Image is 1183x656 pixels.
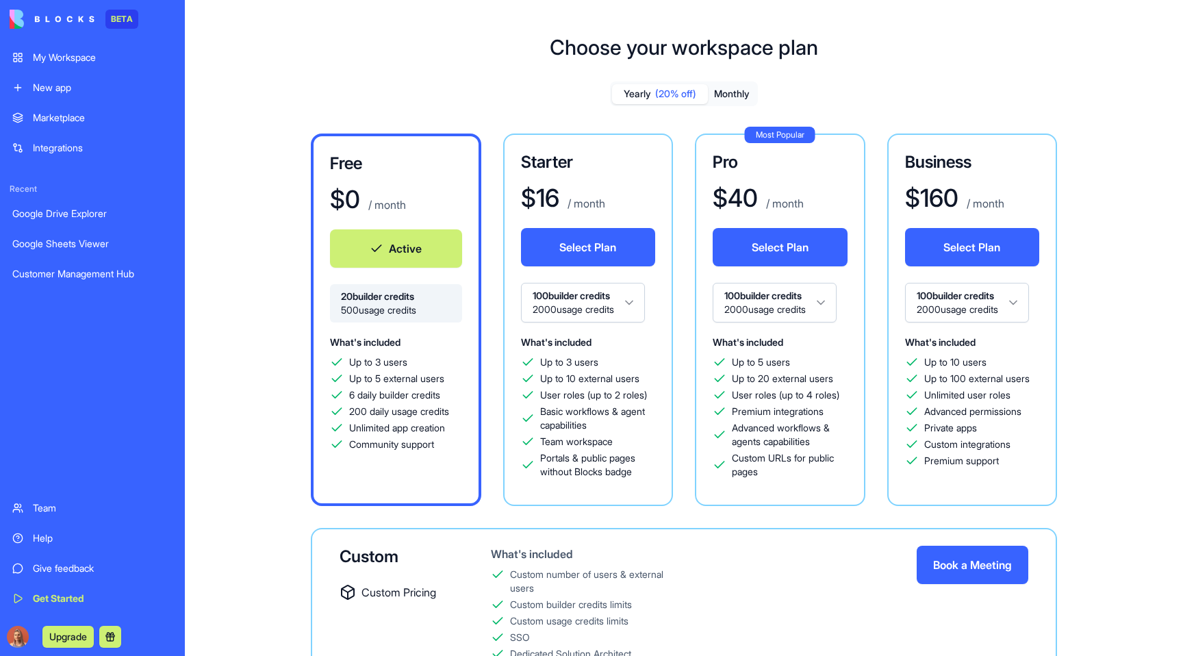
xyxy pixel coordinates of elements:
[330,153,462,175] h3: Free
[905,184,958,212] h1: $ 160
[521,228,656,266] button: Select Plan
[4,74,181,101] a: New app
[7,626,29,648] img: Marina_gj5dtt.jpg
[732,372,833,386] span: Up to 20 external users
[33,592,173,605] div: Get Started
[905,151,1040,173] h3: Business
[540,372,639,386] span: Up to 10 external users
[4,104,181,131] a: Marketplace
[349,388,440,402] span: 6 daily builder credits
[905,228,1040,266] button: Select Plan
[340,546,447,568] div: Custom
[349,438,434,451] span: Community support
[491,546,682,562] div: What's included
[349,405,449,418] span: 200 daily usage credits
[540,435,613,449] span: Team workspace
[33,562,173,575] div: Give feedback
[105,10,138,29] div: BETA
[12,267,173,281] div: Customer Management Hub
[924,372,1030,386] span: Up to 100 external users
[924,454,999,468] span: Premium support
[713,151,848,173] h3: Pro
[4,184,181,194] span: Recent
[732,451,848,479] span: Custom URLs for public pages
[732,405,824,418] span: Premium integrations
[540,355,598,369] span: Up to 3 users
[33,141,173,155] div: Integrations
[521,336,591,348] span: What's included
[330,336,400,348] span: What's included
[33,111,173,125] div: Marketplace
[4,525,181,552] a: Help
[4,555,181,582] a: Give feedback
[713,184,758,212] h1: $ 40
[4,260,181,288] a: Customer Management Hub
[612,84,708,104] button: Yearly
[763,195,804,212] p: / month
[917,546,1028,584] button: Book a Meeting
[33,501,173,515] div: Team
[732,388,839,402] span: User roles (up to 4 roles)
[4,44,181,71] a: My Workspace
[964,195,1004,212] p: / month
[10,10,138,29] a: BETA
[510,614,628,628] div: Custom usage credits limits
[341,290,451,303] span: 20 builder credits
[550,35,818,60] h1: Choose your workspace plan
[349,355,407,369] span: Up to 3 users
[510,568,682,595] div: Custom number of users & external users
[708,84,756,104] button: Monthly
[521,184,559,212] h1: $ 16
[924,438,1010,451] span: Custom integrations
[12,207,173,220] div: Google Drive Explorer
[349,421,445,435] span: Unlimited app creation
[366,197,406,213] p: / month
[330,229,462,268] button: Active
[521,151,656,173] h3: Starter
[10,10,94,29] img: logo
[924,421,977,435] span: Private apps
[349,372,444,386] span: Up to 5 external users
[713,336,783,348] span: What's included
[905,336,976,348] span: What's included
[330,186,360,213] h1: $ 0
[510,598,632,611] div: Custom builder credits limits
[732,355,790,369] span: Up to 5 users
[33,51,173,64] div: My Workspace
[4,585,181,612] a: Get Started
[4,200,181,227] a: Google Drive Explorer
[4,494,181,522] a: Team
[42,626,94,648] button: Upgrade
[540,405,656,432] span: Basic workflows & agent capabilities
[745,127,815,143] div: Most Popular
[33,81,173,94] div: New app
[4,134,181,162] a: Integrations
[655,87,696,101] span: (20% off)
[12,237,173,251] div: Google Sheets Viewer
[540,451,656,479] span: Portals & public pages without Blocks badge
[732,421,848,449] span: Advanced workflows & agents capabilities
[510,631,530,644] div: SSO
[4,230,181,257] a: Google Sheets Viewer
[540,388,647,402] span: User roles (up to 2 roles)
[42,629,94,643] a: Upgrade
[924,355,987,369] span: Up to 10 users
[361,584,436,601] span: Custom Pricing
[341,303,451,317] span: 500 usage credits
[924,405,1021,418] span: Advanced permissions
[565,195,605,212] p: / month
[713,228,848,266] button: Select Plan
[924,388,1010,402] span: Unlimited user roles
[33,531,173,545] div: Help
